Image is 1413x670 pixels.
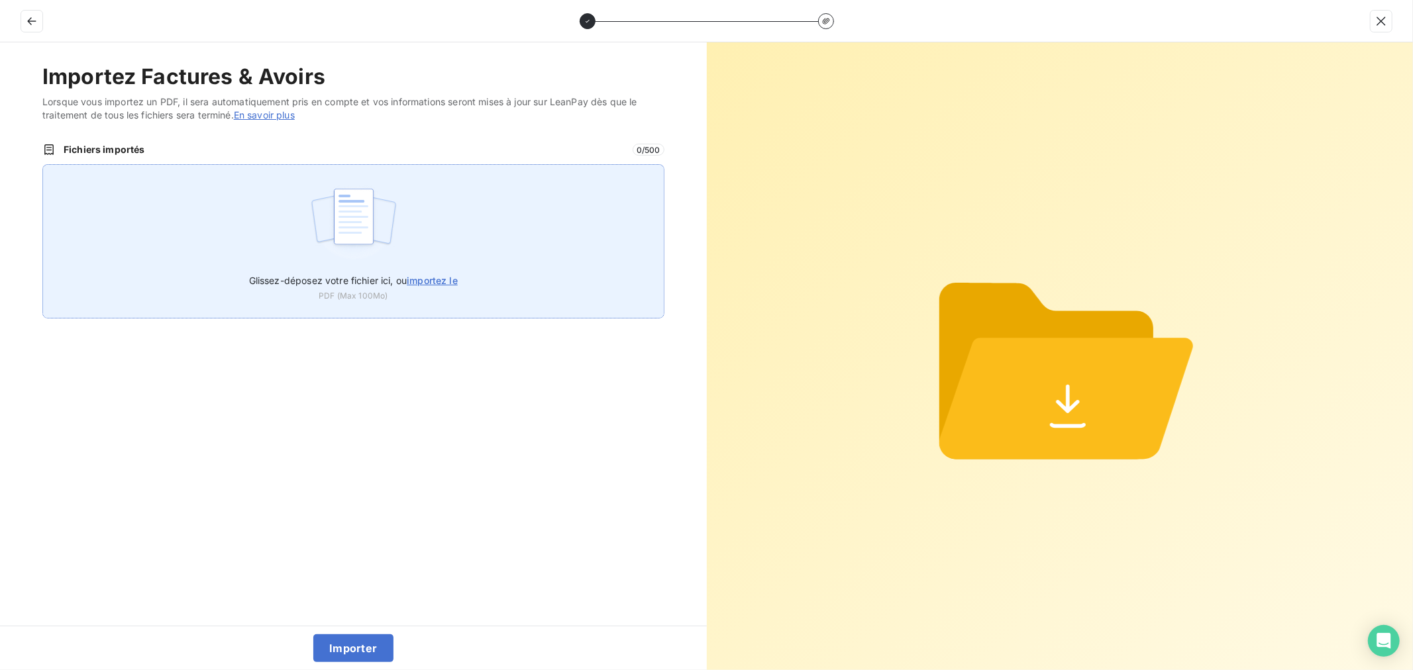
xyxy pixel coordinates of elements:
[42,95,664,122] span: Lorsque vous importez un PDF, il sera automatiquement pris en compte et vos informations seront m...
[407,275,458,286] span: importez le
[42,64,664,90] h2: Importez Factures & Avoirs
[319,290,388,302] span: PDF (Max 100Mo)
[234,109,295,120] a: En savoir plus
[313,634,393,662] button: Importer
[633,144,664,156] span: 0 / 500
[249,275,458,286] span: Glissez-déposez votre fichier ici, ou
[64,143,625,156] span: Fichiers importés
[309,181,397,265] img: illustration
[1368,625,1400,657] div: Open Intercom Messenger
